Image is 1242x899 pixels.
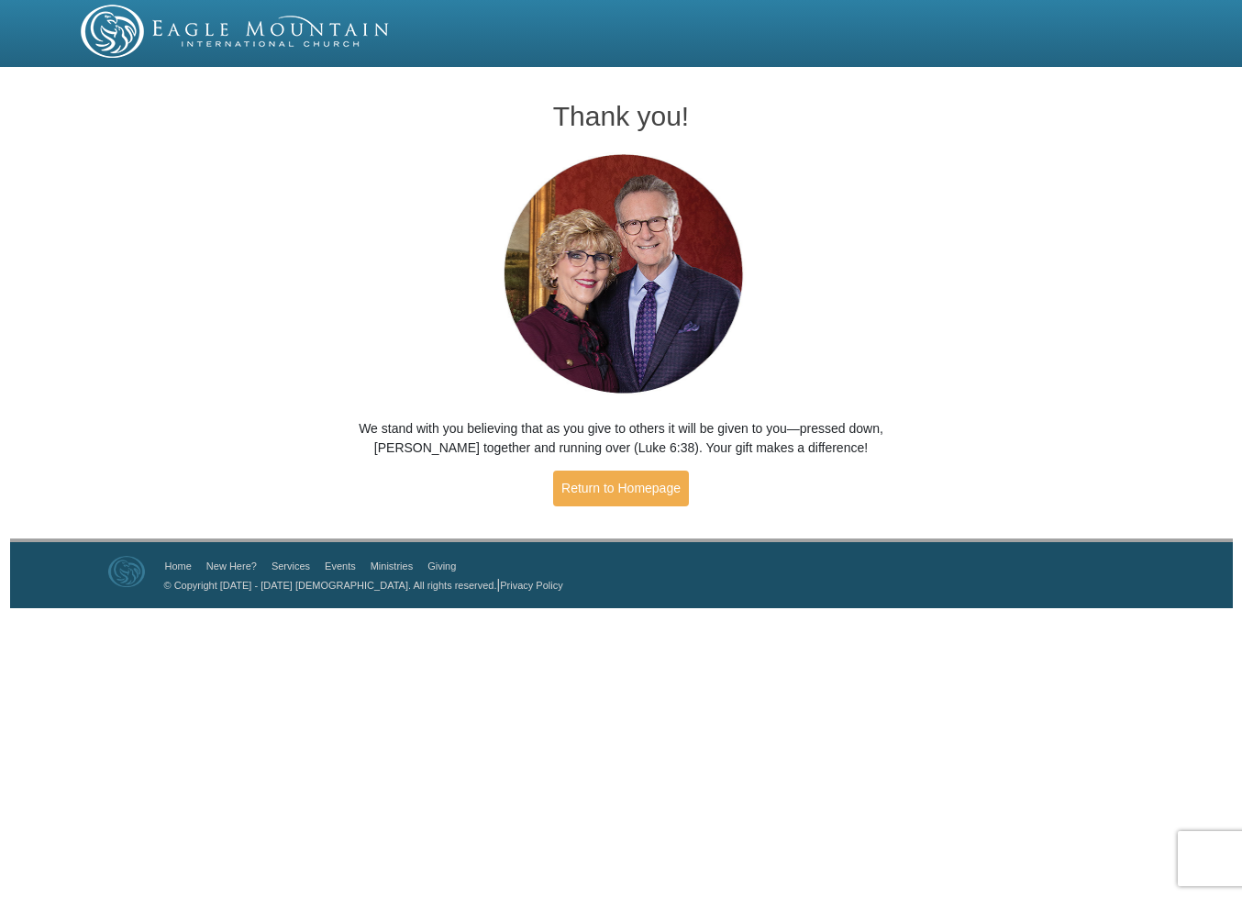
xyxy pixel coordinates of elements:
[108,556,145,587] img: Eagle Mountain International Church
[165,560,192,572] a: Home
[206,560,257,572] a: New Here?
[427,560,456,572] a: Giving
[371,560,413,572] a: Ministries
[81,5,391,58] img: EMIC
[320,419,922,458] p: We stand with you believing that as you give to others it will be given to you—pressed down, [PER...
[164,580,497,591] a: © Copyright [DATE] - [DATE] [DEMOGRAPHIC_DATA]. All rights reserved.
[320,101,922,131] h1: Thank you!
[158,575,563,594] p: |
[486,149,757,401] img: Pastors George and Terri Pearsons
[553,471,689,506] a: Return to Homepage
[500,580,562,591] a: Privacy Policy
[325,560,356,572] a: Events
[272,560,310,572] a: Services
